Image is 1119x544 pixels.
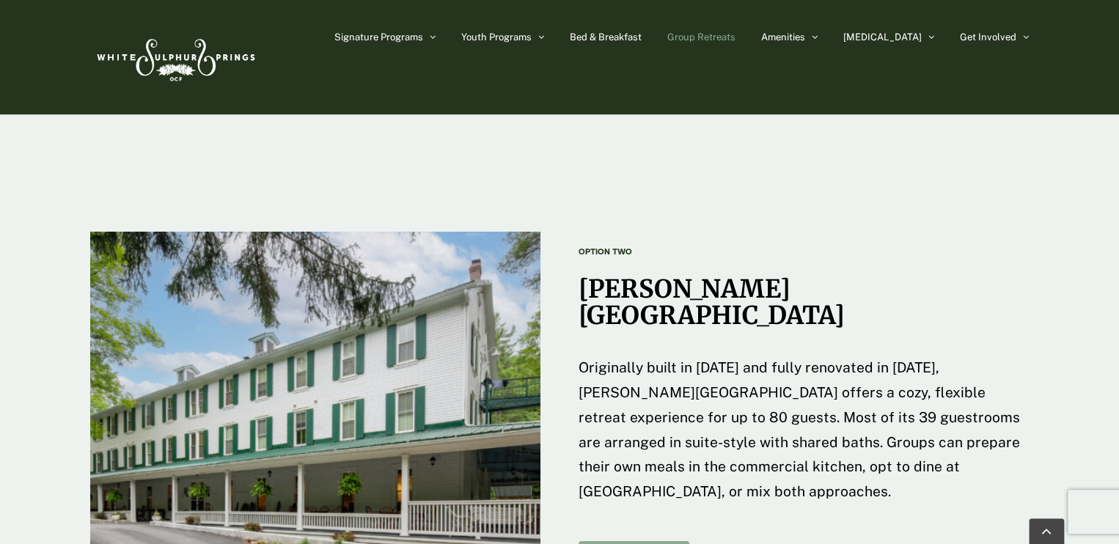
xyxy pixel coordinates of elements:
span: [MEDICAL_DATA] [843,32,922,42]
span: Amenities [761,32,805,42]
strong: OPTION TWO [579,247,632,257]
span: Originally built in [DATE] and fully renovated in [DATE], [PERSON_NAME][GEOGRAPHIC_DATA] offers a... [579,359,1020,499]
img: White Sulphur Springs Logo [90,23,259,92]
span: Youth Programs [461,32,532,42]
span: Group Retreats [667,32,735,42]
span: Get Involved [960,32,1016,42]
span: Signature Programs [334,32,423,42]
span: Bed & Breakfast [570,32,642,42]
span: [PERSON_NAME][GEOGRAPHIC_DATA] [579,273,845,331]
